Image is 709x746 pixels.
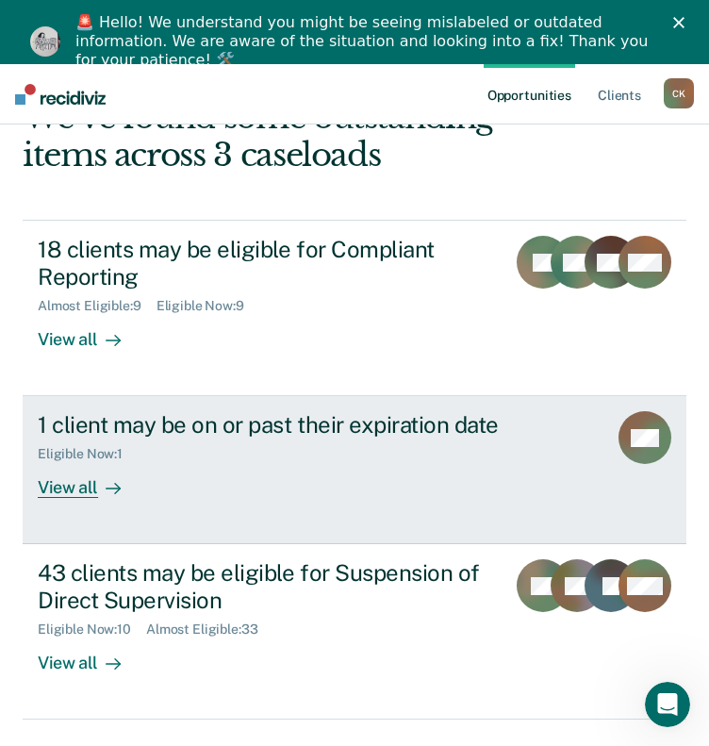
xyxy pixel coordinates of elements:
[23,544,686,720] a: 43 clients may be eligible for Suspension of Direct SupervisionEligible Now:10Almost Eligible:33V...
[38,622,146,638] div: Eligible Now : 10
[645,682,690,727] iframe: Intercom live chat
[38,462,143,499] div: View all
[38,638,143,674] div: View all
[673,17,692,28] div: Close
[38,298,157,314] div: Almost Eligible : 9
[157,298,259,314] div: Eligible Now : 9
[75,13,649,70] div: 🚨 Hello! We understand you might be seeing mislabeled or outdated information. We are aware of th...
[484,64,575,124] a: Opportunities
[38,314,143,351] div: View all
[30,26,60,57] img: Profile image for Kim
[594,64,645,124] a: Clients
[38,559,490,614] div: 43 clients may be eligible for Suspension of Direct Supervision
[38,411,592,439] div: 1 client may be on or past their expiration date
[23,396,686,544] a: 1 client may be on or past their expiration dateEligible Now:1View all
[664,78,694,108] button: CK
[38,446,138,462] div: Eligible Now : 1
[146,622,273,638] div: Almost Eligible : 33
[664,78,694,108] div: C K
[38,236,490,290] div: 18 clients may be eligible for Compliant Reporting
[15,84,106,105] img: Recidiviz
[23,220,686,396] a: 18 clients may be eligible for Compliant ReportingAlmost Eligible:9Eligible Now:9View all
